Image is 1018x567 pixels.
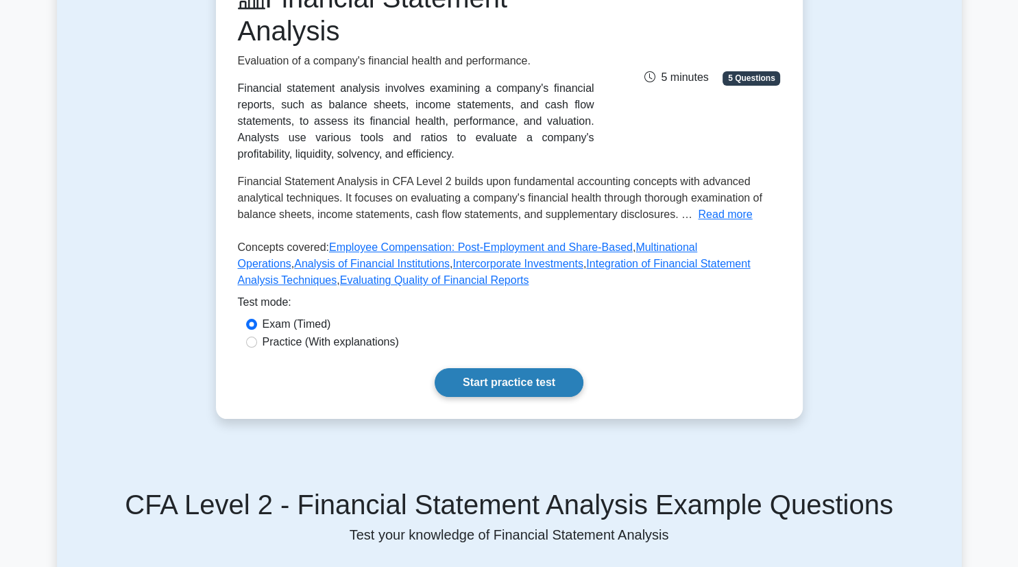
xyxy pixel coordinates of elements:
[452,258,583,269] a: Intercorporate Investments
[238,53,594,69] p: Evaluation of a company's financial health and performance.
[340,274,529,286] a: Evaluating Quality of Financial Reports
[329,241,633,253] a: Employee Compensation: Post-Employment and Share-Based
[238,176,762,220] span: Financial Statement Analysis in CFA Level 2 builds upon fundamental accounting concepts with adva...
[644,71,708,83] span: 5 minutes
[73,527,945,543] p: Test your knowledge of Financial Statement Analysis
[238,239,781,294] p: Concepts covered: , , , , ,
[294,258,450,269] a: Analysis of Financial Institutions
[263,334,399,350] label: Practice (With explanations)
[698,206,752,223] button: Read more
[238,258,751,286] a: Integration of Financial Statement Analysis Techniques
[238,294,781,316] div: Test mode:
[73,488,945,521] h5: CFA Level 2 - Financial Statement Analysis Example Questions
[435,368,583,397] a: Start practice test
[263,316,331,333] label: Exam (Timed)
[238,80,594,162] div: Financial statement analysis involves examining a company's financial reports, such as balance sh...
[723,71,780,85] span: 5 Questions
